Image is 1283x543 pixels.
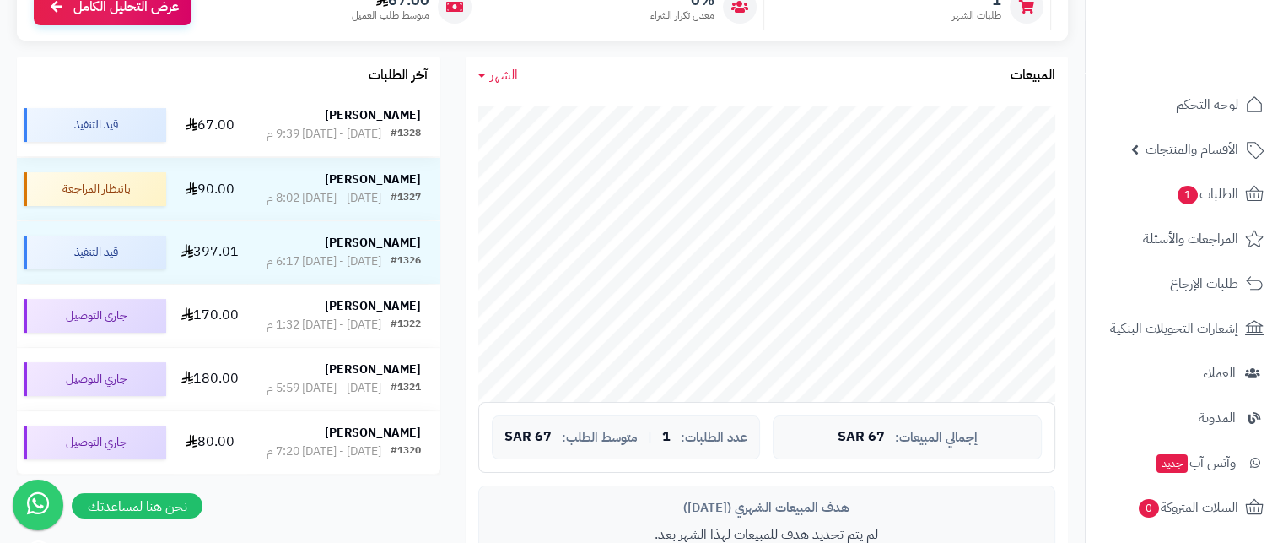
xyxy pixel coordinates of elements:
[267,190,381,207] div: [DATE] - [DATE] 8:02 م
[391,126,421,143] div: #1328
[173,348,247,410] td: 180.00
[648,431,652,443] span: |
[391,317,421,334] div: #1322
[267,380,381,397] div: [DATE] - [DATE] 5:59 م
[267,253,381,270] div: [DATE] - [DATE] 6:17 م
[662,430,671,445] span: 1
[369,68,428,84] h3: آخر الطلبات
[24,108,166,142] div: قيد التنفيذ
[1146,138,1238,161] span: الأقسام والمنتجات
[1137,496,1238,519] span: السلات المتروكة
[1096,219,1273,259] a: المراجعات والأسئلة
[1176,93,1238,117] span: لوحة التحكم
[1096,174,1273,214] a: الطلبات1
[352,8,429,23] span: متوسط طلب العميل
[173,158,247,220] td: 90.00
[681,431,747,445] span: عدد الطلبات:
[490,65,518,85] span: الشهر
[391,253,421,270] div: #1326
[895,431,978,445] span: إجمالي المبيعات:
[1138,498,1160,519] span: 0
[1096,84,1273,125] a: لوحة التحكم
[267,126,381,143] div: [DATE] - [DATE] 9:39 م
[173,285,247,347] td: 170.00
[325,424,421,442] strong: [PERSON_NAME]
[391,190,421,207] div: #1327
[325,171,421,188] strong: [PERSON_NAME]
[1203,361,1236,385] span: العملاء
[1143,227,1238,251] span: المراجعات والأسئلة
[1011,68,1055,84] h3: المبيعات
[492,499,1042,517] div: هدف المبيعات الشهري ([DATE])
[325,361,421,378] strong: [PERSON_NAME]
[1156,454,1188,473] span: جديد
[1096,443,1273,483] a: وآتس آبجديد
[325,297,421,315] strong: [PERSON_NAME]
[24,172,166,206] div: بانتظار المراجعة
[267,443,381,460] div: [DATE] - [DATE] 7:20 م
[478,66,518,85] a: الشهر
[391,443,421,460] div: #1320
[24,362,166,396] div: جاري التوصيل
[1110,317,1238,340] span: إشعارات التحويلات البنكية
[952,8,1001,23] span: طلبات الشهر
[650,8,714,23] span: معدل تكرار الشراء
[1096,263,1273,304] a: طلبات الإرجاع
[1170,272,1238,296] span: طلبات الإرجاع
[325,234,421,252] strong: [PERSON_NAME]
[173,221,247,284] td: 397.01
[1177,185,1199,205] span: 1
[325,106,421,124] strong: [PERSON_NAME]
[504,430,552,445] span: 67 SAR
[24,299,166,333] div: جاري التوصيل
[1096,487,1273,528] a: السلات المتروكة0
[173,94,247,156] td: 67.00
[267,317,381,334] div: [DATE] - [DATE] 1:32 م
[562,431,638,445] span: متوسط الطلب:
[173,411,247,474] td: 80.00
[1176,182,1238,206] span: الطلبات
[1096,308,1273,349] a: إشعارات التحويلات البنكية
[1096,353,1273,394] a: العملاء
[24,426,166,459] div: جاري التوصيل
[1199,406,1236,430] span: المدونة
[1168,19,1267,54] img: logo-2.png
[391,380,421,397] div: #1321
[838,430,885,445] span: 67 SAR
[1155,451,1236,475] span: وآتس آب
[24,236,166,269] div: قيد التنفيذ
[1096,398,1273,438] a: المدونة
